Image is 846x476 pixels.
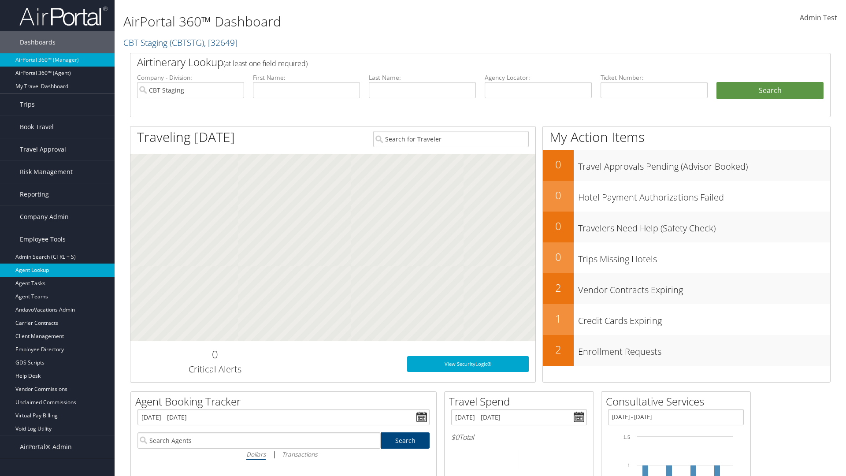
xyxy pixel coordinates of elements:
h2: 2 [543,280,574,295]
h3: Vendor Contracts Expiring [578,279,830,296]
a: 0Trips Missing Hotels [543,242,830,273]
h2: 0 [137,347,293,362]
a: 1Credit Cards Expiring [543,304,830,335]
h3: Enrollment Requests [578,341,830,358]
img: airportal-logo.png [19,6,108,26]
h1: Traveling [DATE] [137,128,235,146]
h2: Consultative Services [606,394,750,409]
h3: Travelers Need Help (Safety Check) [578,218,830,234]
h6: Total [451,432,587,442]
a: Search [381,432,430,449]
span: Book Travel [20,116,54,138]
h3: Travel Approvals Pending (Advisor Booked) [578,156,830,173]
h1: AirPortal 360™ Dashboard [123,12,599,31]
h3: Critical Alerts [137,363,293,376]
label: Last Name: [369,73,476,82]
span: (at least one field required) [223,59,308,68]
span: , [ 32649 ] [204,37,237,48]
tspan: 1 [627,463,630,468]
a: Admin Test [800,4,837,32]
input: Search for Traveler [373,131,529,147]
label: Agency Locator: [485,73,592,82]
a: 0Hotel Payment Authorizations Failed [543,181,830,212]
a: 2Enrollment Requests [543,335,830,366]
h2: Airtinerary Lookup [137,55,765,70]
span: Employee Tools [20,228,66,250]
h2: Travel Spend [449,394,594,409]
a: View SecurityLogic® [407,356,529,372]
h2: 0 [543,157,574,172]
a: CBT Staging [123,37,237,48]
h2: Agent Booking Tracker [135,394,436,409]
div: | [137,449,430,460]
label: First Name: [253,73,360,82]
span: $0 [451,432,459,442]
h2: 2 [543,342,574,357]
span: Reporting [20,183,49,205]
h3: Hotel Payment Authorizations Failed [578,187,830,204]
h2: 1 [543,311,574,326]
h1: My Action Items [543,128,830,146]
button: Search [716,82,824,100]
i: Transactions [282,450,317,458]
span: ( CBTSTG ) [170,37,204,48]
span: Risk Management [20,161,73,183]
h3: Trips Missing Hotels [578,249,830,265]
h3: Credit Cards Expiring [578,310,830,327]
span: Dashboards [20,31,56,53]
tspan: 1.5 [623,435,630,440]
h2: 0 [543,249,574,264]
label: Company - Division: [137,73,244,82]
span: Trips [20,93,35,115]
label: Ticket Number: [601,73,708,82]
input: Search Agents [137,432,381,449]
span: Travel Approval [20,138,66,160]
h2: 0 [543,219,574,234]
a: 0Travelers Need Help (Safety Check) [543,212,830,242]
span: AirPortal® Admin [20,436,72,458]
span: Company Admin [20,206,69,228]
i: Dollars [246,450,266,458]
span: Admin Test [800,13,837,22]
h2: 0 [543,188,574,203]
a: 0Travel Approvals Pending (Advisor Booked) [543,150,830,181]
a: 2Vendor Contracts Expiring [543,273,830,304]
